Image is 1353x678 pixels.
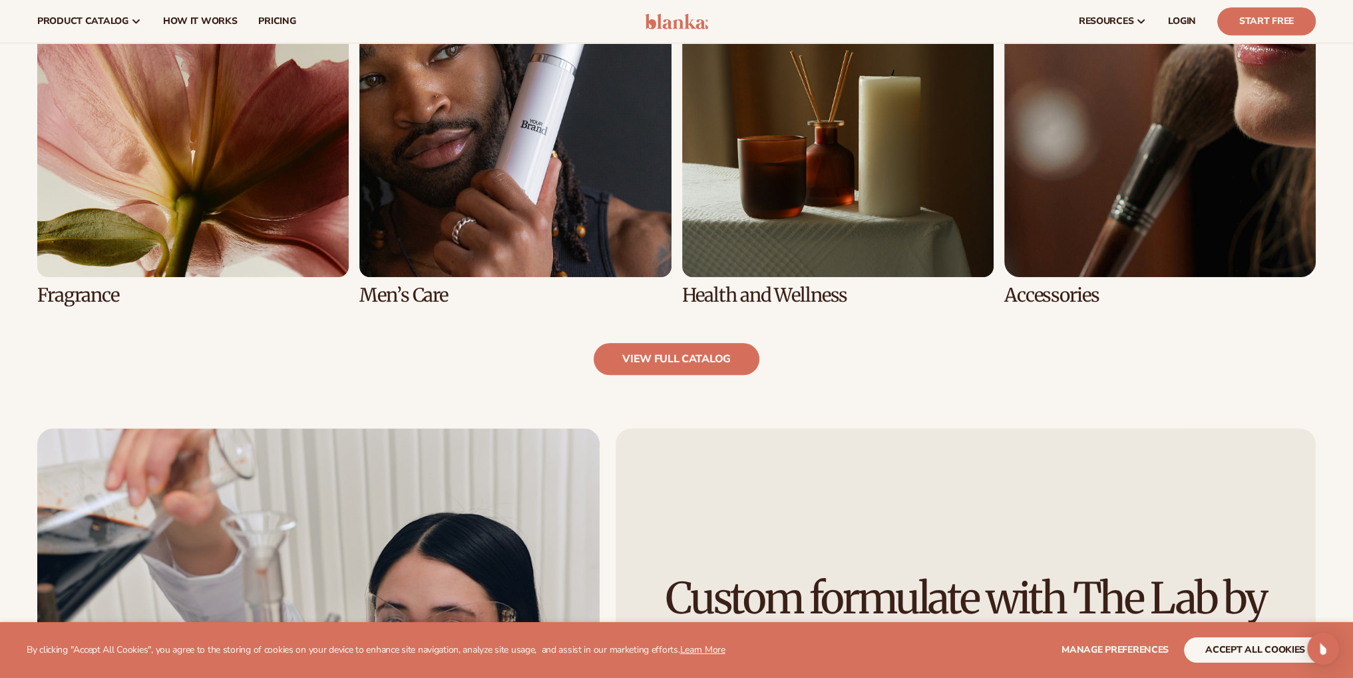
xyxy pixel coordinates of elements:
h2: Custom formulate with The Lab by [PERSON_NAME] [653,575,1278,665]
span: Manage preferences [1062,643,1169,656]
span: How It Works [163,16,238,27]
span: product catalog [37,16,128,27]
span: LOGIN [1168,16,1196,27]
span: pricing [258,16,295,27]
button: accept all cookies [1184,637,1326,663]
a: Learn More [679,643,725,656]
a: view full catalog [594,343,759,375]
span: resources [1079,16,1133,27]
a: Start Free [1217,7,1316,35]
div: Open Intercom Messenger [1307,633,1339,665]
button: Manage preferences [1062,637,1169,663]
p: By clicking "Accept All Cookies", you agree to the storing of cookies on your device to enhance s... [27,645,725,656]
img: logo [645,13,708,29]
